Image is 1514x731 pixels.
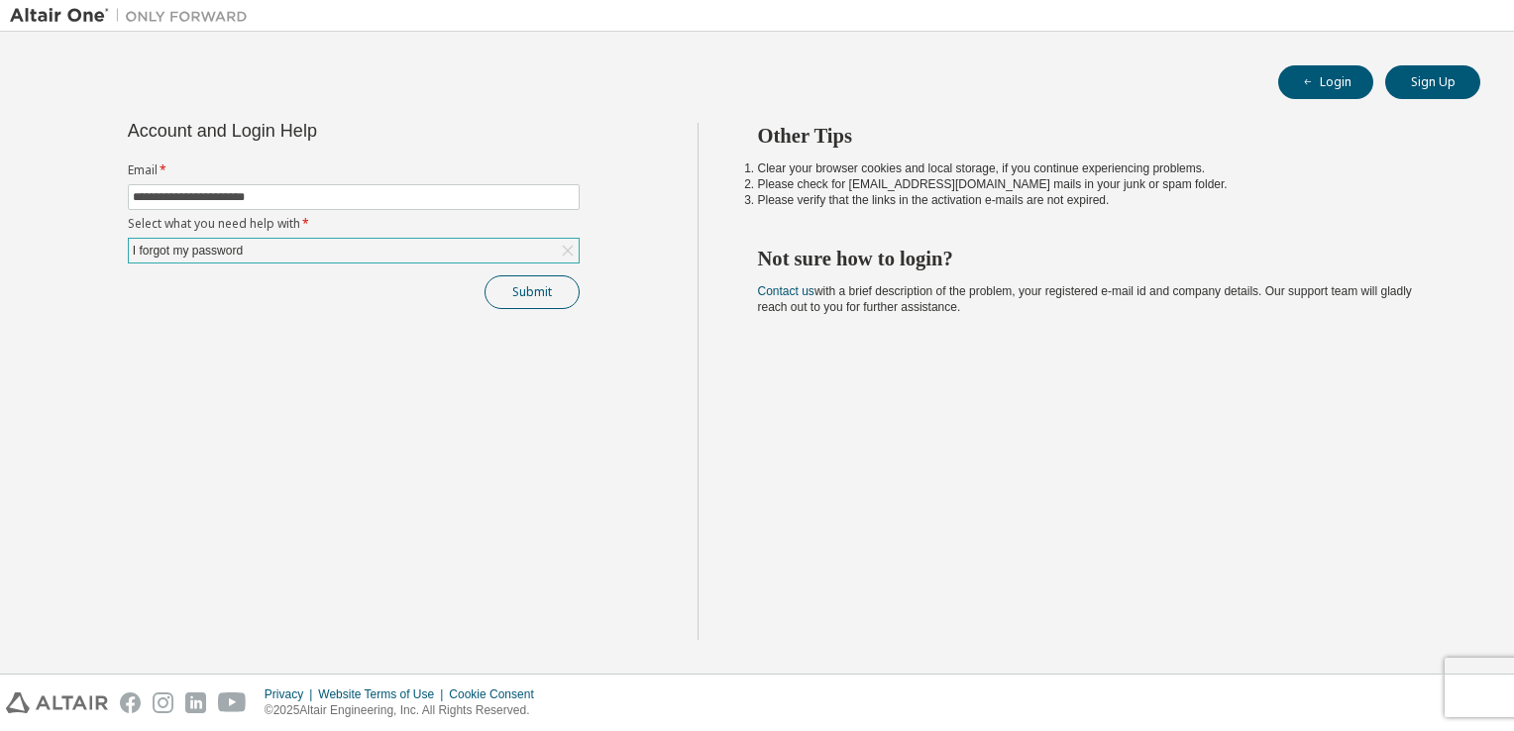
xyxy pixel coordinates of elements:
div: Website Terms of Use [318,686,449,702]
img: linkedin.svg [185,692,206,713]
label: Email [128,162,580,178]
div: I forgot my password [130,240,246,261]
span: with a brief description of the problem, your registered e-mail id and company details. Our suppo... [758,284,1412,314]
img: instagram.svg [153,692,173,713]
a: Contact us [758,284,814,298]
button: Login [1278,65,1373,99]
label: Select what you need help with [128,216,580,232]
h2: Not sure how to login? [758,246,1446,271]
img: Altair One [10,6,258,26]
button: Sign Up [1385,65,1480,99]
div: I forgot my password [129,239,579,262]
img: youtube.svg [218,692,247,713]
h2: Other Tips [758,123,1446,149]
div: Account and Login Help [128,123,489,139]
img: altair_logo.svg [6,692,108,713]
li: Please verify that the links in the activation e-mails are not expired. [758,192,1446,208]
div: Privacy [265,686,318,702]
li: Clear your browser cookies and local storage, if you continue experiencing problems. [758,160,1446,176]
p: © 2025 Altair Engineering, Inc. All Rights Reserved. [265,702,546,719]
div: Cookie Consent [449,686,545,702]
img: facebook.svg [120,692,141,713]
li: Please check for [EMAIL_ADDRESS][DOMAIN_NAME] mails in your junk or spam folder. [758,176,1446,192]
button: Submit [485,275,580,309]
